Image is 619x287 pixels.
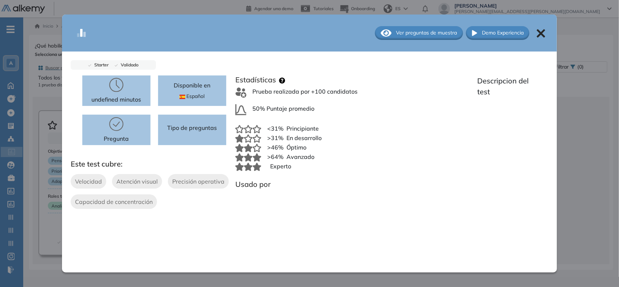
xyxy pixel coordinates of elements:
[286,144,306,151] span: Óptimo
[91,95,141,104] p: undefined minutos
[75,177,102,186] span: Velocidad
[489,204,619,287] iframe: Chat Widget
[235,180,463,189] h3: Usado por
[118,62,139,67] span: Validado
[267,153,284,160] span: >64%
[75,197,153,206] span: Capacidad de concentración
[286,153,314,160] span: Avanzado
[267,144,284,151] span: >46%
[172,177,224,186] span: Precisión operativa
[286,125,319,132] span: Principiante
[174,81,210,90] p: Disponible en
[489,204,619,287] div: Widget de chat
[252,104,314,115] span: 50% Puntaje promedio
[235,75,276,84] h3: Estadísticas
[179,93,205,100] span: Español
[482,29,524,37] span: Demo Experiencia
[478,75,540,97] p: Descripcion del test
[267,125,284,132] span: <31%
[116,177,158,186] span: Atención visual
[104,134,129,143] p: Pregunta
[179,95,185,99] img: ESP
[91,62,109,67] span: Starter
[286,134,322,142] span: En desarrollo
[267,134,284,142] span: >31%
[270,163,291,170] span: Experto
[252,87,358,98] span: Prueba realizada por +100 candidatos
[396,29,457,37] span: Ver preguntas de muestra
[167,123,217,132] span: Tipo de preguntas
[71,160,230,168] h3: Este test cubre:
